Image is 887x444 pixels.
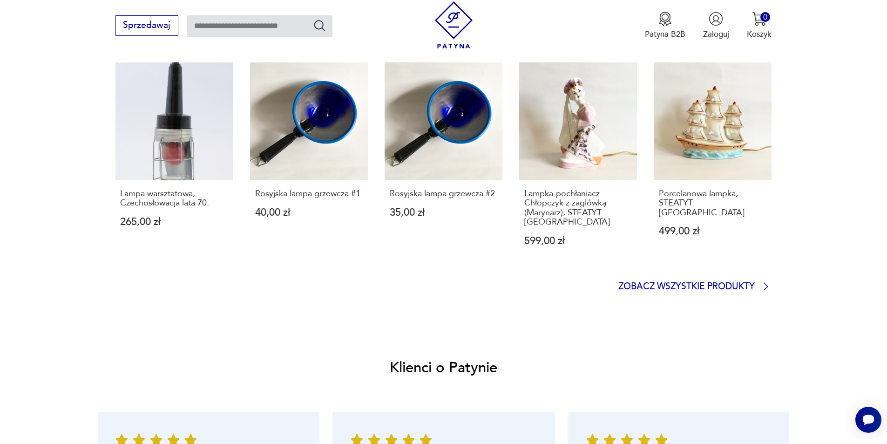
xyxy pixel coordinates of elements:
a: Lampka-pochłaniacz - Chłopczyk z żaglówką (Marynarz), STEATYT KATOWICELampka-pochłaniacz - Chłopc... [519,62,637,268]
h2: Klienci o Patynie [390,358,497,377]
img: Ikonka użytkownika [709,12,723,26]
button: Sprzedawaj [115,15,178,36]
p: Lampka-pochłaniacz - Chłopczyk z żaglówką (Marynarz), STEATYT [GEOGRAPHIC_DATA] [524,189,632,227]
p: 40,00 zł [255,208,363,218]
img: Ikona medalu [658,12,672,26]
p: Koszyk [747,29,772,40]
p: Zobacz wszystkie produkty [618,283,755,291]
a: Rosyjska lampa grzewcza #2Rosyjska lampa grzewcza #235,00 zł [385,62,502,268]
button: Szukaj [313,19,326,32]
p: Patyna B2B [645,29,685,40]
p: 265,00 zł [120,217,228,227]
p: Zaloguj [703,29,729,40]
iframe: Smartsupp widget button [855,407,881,433]
p: Lampa warsztatowa, Czechosłowacja lata 70. [120,189,228,208]
button: Zaloguj [703,12,729,40]
div: 0 [760,12,770,22]
p: 35,00 zł [390,208,498,218]
p: 499,00 zł [659,226,767,236]
p: Porcelanowa lampka, STEATYT [GEOGRAPHIC_DATA] [659,189,767,218]
p: 599,00 zł [524,236,632,246]
a: Sprzedawaj [115,22,178,30]
button: 0Koszyk [747,12,772,40]
a: Ikona medaluPatyna B2B [645,12,685,40]
a: Lampa warsztatowa, Czechosłowacja lata 70.Lampa warsztatowa, Czechosłowacja lata 70.265,00 zł [115,62,233,268]
p: Rosyjska lampa grzewcza #2 [390,189,498,198]
img: Ikona koszyka [752,12,766,26]
a: Porcelanowa lampka, STEATYT KATOWICEPorcelanowa lampka, STEATYT [GEOGRAPHIC_DATA]499,00 zł [654,62,772,268]
a: Rosyjska lampa grzewcza #1Rosyjska lampa grzewcza #140,00 zł [250,62,368,268]
img: Patyna - sklep z meblami i dekoracjami vintage [430,1,477,48]
p: Rosyjska lampa grzewcza #1 [255,189,363,198]
button: Patyna B2B [645,12,685,40]
a: Zobacz wszystkie produkty [618,281,772,292]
